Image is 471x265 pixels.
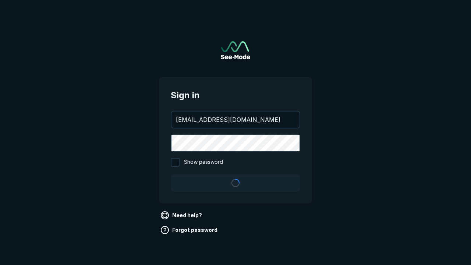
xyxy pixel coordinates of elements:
input: your@email.com [171,112,300,128]
a: Forgot password [159,224,220,236]
span: Sign in [171,89,300,102]
img: See-Mode Logo [221,41,250,59]
a: Go to sign in [221,41,250,59]
a: Need help? [159,209,205,221]
span: Show password [184,158,223,167]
